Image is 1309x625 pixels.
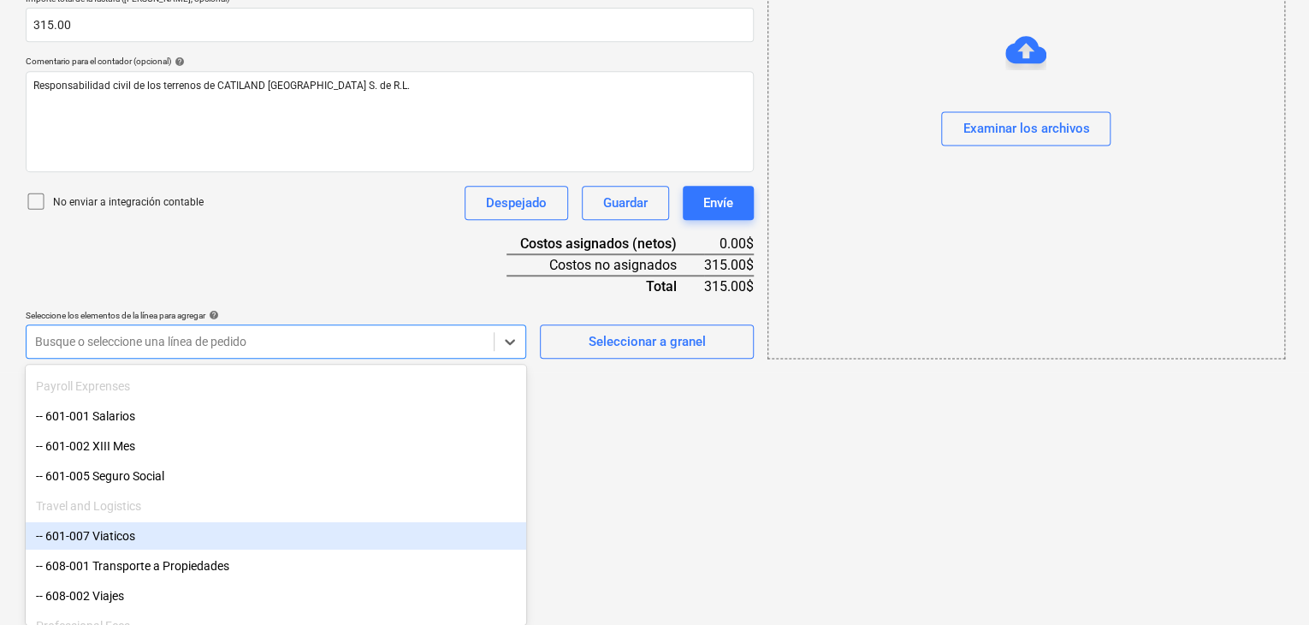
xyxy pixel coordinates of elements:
[26,372,526,400] div: Payroll Exprenses
[26,522,526,550] div: -- 601-007 Viaticos
[26,492,526,520] div: Travel and Logistics
[703,192,733,214] div: Envíe
[506,234,704,254] div: Costos asignados (netos)
[26,402,526,430] div: -- 601-001 Salarios
[486,192,547,214] div: Despejado
[704,254,754,276] div: 315.00$
[588,330,705,353] div: Seleccionar a granel
[603,192,648,214] div: Guardar
[540,324,754,359] button: Seleccionar a granel
[962,117,1089,140] div: Examinar los archivos
[53,195,204,210] p: No enviar a integración contable
[26,56,754,67] div: Comentario para el contador (opcional)
[1223,543,1309,625] div: Widget de chat
[26,552,526,580] div: -- 608-001 Transporte a Propiedades
[205,310,219,320] span: help
[465,186,568,220] button: Despejado
[26,582,526,610] div: -- 608-002 Viajes
[506,254,704,276] div: Costos no asignados
[33,80,410,92] span: Responsabilidad civil de los terrenos de CATILAND [GEOGRAPHIC_DATA] S. de R.L.
[683,186,754,220] button: Envíe
[506,276,704,296] div: Total
[704,234,754,254] div: 0.00$
[26,462,526,490] div: -- 601-005 Seguro Social
[26,8,754,42] input: Importe total de la factura (coste neto, opcional)
[704,276,754,296] div: 315.00$
[26,432,526,460] div: -- 601-002 XIII Mes
[941,111,1111,146] button: Examinar los archivos
[582,186,669,220] button: Guardar
[171,57,185,67] span: help
[1223,543,1309,625] iframe: Chat Widget
[26,310,526,321] div: Seleccione los elementos de la línea para agregar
